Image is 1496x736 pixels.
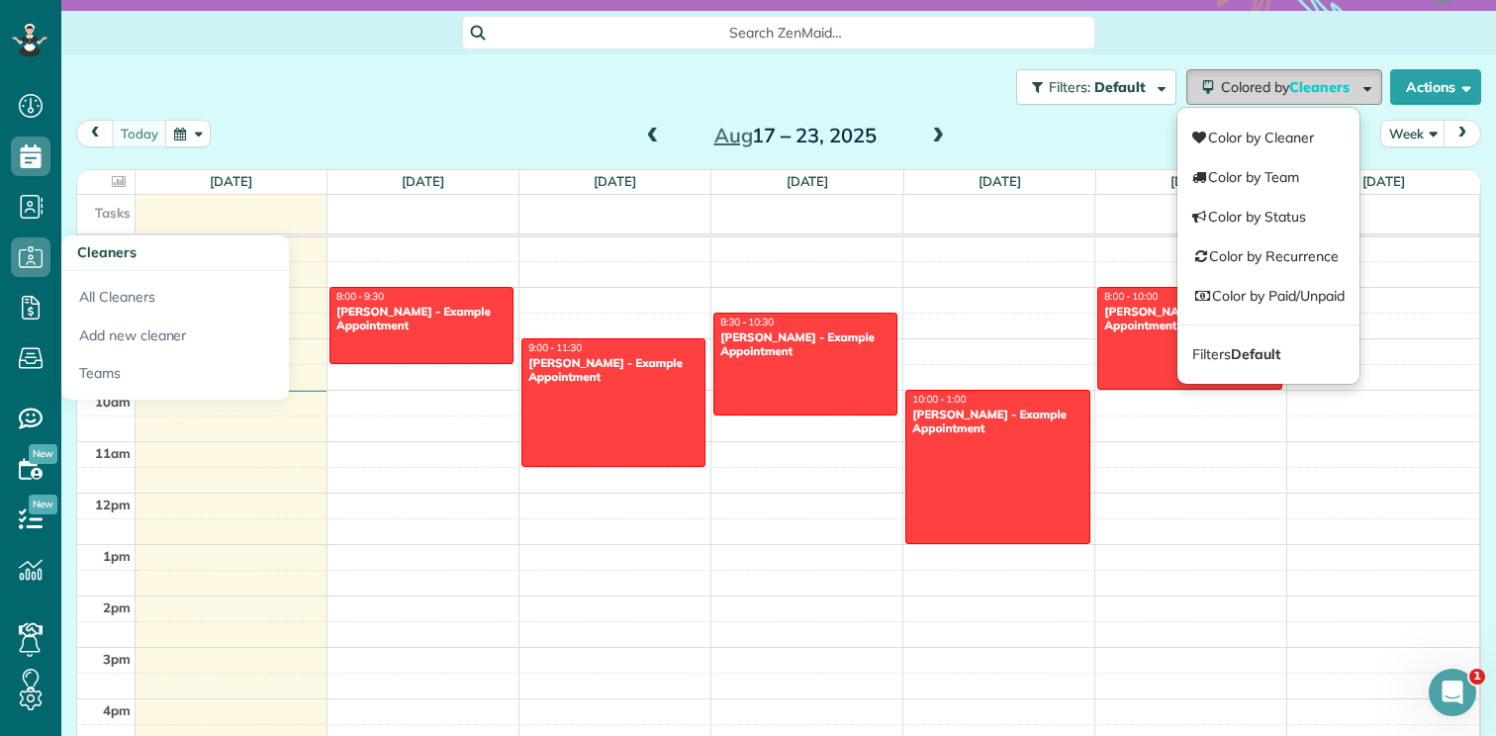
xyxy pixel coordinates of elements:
[1103,305,1275,333] div: [PERSON_NAME] - Example Appointment
[103,651,131,667] span: 3pm
[37,535,359,582] div: 2Create your first customer and appointment
[1177,197,1359,236] a: Color by Status
[1429,669,1476,716] iframe: Intercom live chat
[1177,236,1359,276] a: Color by Recurrence
[1362,173,1405,189] a: [DATE]
[61,317,289,355] a: Add new cleaner
[336,290,384,303] span: 8:00 - 9:30
[1469,669,1485,685] span: 1
[1390,69,1481,105] button: Actions
[95,445,131,461] span: 11am
[1186,69,1382,105] button: Colored byCleaners
[61,354,289,400] a: Teams
[672,125,919,146] h2: 17 – 23, 2025
[979,173,1021,189] a: [DATE]
[912,393,966,406] span: 10:00 - 1:00
[95,205,131,221] span: Tasks
[232,603,263,617] span: Help
[1192,345,1279,363] span: Filters
[111,159,142,191] img: Profile image for Amar
[787,173,829,189] a: [DATE]
[29,444,57,464] span: New
[720,316,774,328] span: 8:30 - 10:30
[103,599,131,615] span: 2pm
[29,603,69,617] span: Home
[297,554,396,633] button: Tasks
[252,213,376,233] p: About 10 minutes
[115,603,183,617] span: Messages
[103,548,131,564] span: 1pm
[527,356,700,385] div: [PERSON_NAME] - Example Appointment
[168,9,232,43] h1: Tasks
[528,341,582,354] span: 9:00 - 11:30
[76,297,335,317] div: Add your first cleaner
[76,120,114,146] button: prev
[210,173,252,189] a: [DATE]
[1380,120,1446,146] button: Week
[347,8,383,44] div: Close
[1444,120,1481,146] button: next
[911,408,1083,436] div: [PERSON_NAME] - Example Appointment
[335,305,508,333] div: [PERSON_NAME] - Example Appointment
[1104,290,1158,303] span: 8:00 - 10:00
[1177,276,1359,316] a: Color by Paid/Unpaid
[594,173,636,189] a: [DATE]
[1094,78,1147,96] span: Default
[61,271,289,317] a: All Cleaners
[402,173,444,189] a: [DATE]
[61,718,62,719] img: capterra_tracker.gif
[112,120,167,146] button: today
[76,387,201,426] a: Add cleaner
[103,702,131,718] span: 4pm
[1231,345,1280,363] strong: Default
[76,371,344,426] div: Add cleaner
[76,329,344,371] div: Experience how you can manage your cleaners and their availability.
[95,497,131,512] span: 12pm
[1170,173,1213,189] a: [DATE]
[99,554,198,633] button: Messages
[37,290,359,322] div: 1Add your first cleaner
[325,603,367,617] span: Tasks
[76,467,229,488] button: Mark as completed
[1049,78,1090,96] span: Filters:
[28,76,368,147] div: Run your business like a Pro,
[1177,157,1359,197] a: Color by Team
[719,330,891,359] div: [PERSON_NAME] - Example Appointment
[95,394,131,410] span: 10am
[714,123,753,147] span: Aug
[20,213,70,233] p: 9 steps
[1177,334,1359,374] a: FiltersDefault
[29,495,57,514] span: New
[77,243,137,261] span: Cleaners
[1177,118,1359,157] a: Color by Cleaner
[1289,78,1353,96] span: Cleaners
[198,554,297,633] button: Help
[1016,69,1176,105] button: Filters: Default
[1006,69,1176,105] a: Filters: Default
[150,165,284,185] div: Amar from ZenMaid
[1221,78,1356,96] span: Colored by
[76,542,335,582] div: Create your first customer and appointment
